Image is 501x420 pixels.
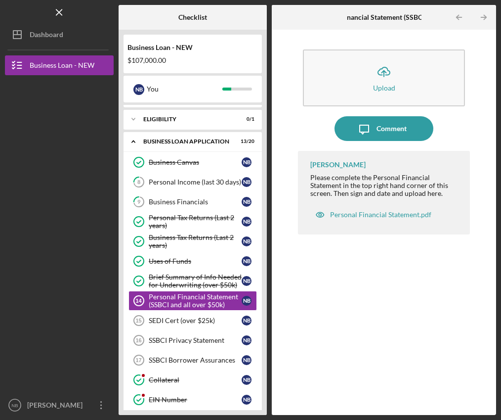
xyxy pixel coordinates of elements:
[149,158,242,166] div: Business Canvas
[128,330,257,350] a: 16SSBCI Privacy StatementNB
[147,81,222,97] div: You
[143,116,230,122] div: ELIGIBILITY
[242,236,251,246] div: N B
[242,355,251,365] div: N B
[242,395,251,405] div: N B
[242,316,251,326] div: N B
[242,177,251,187] div: N B
[30,55,94,78] div: Business Loan - NEW
[242,296,251,306] div: N B
[376,116,407,141] div: Comment
[242,197,251,207] div: N B
[373,84,395,92] div: Upload
[30,25,63,47] div: Dashboard
[334,116,433,141] button: Comment
[128,192,257,212] a: 9Business FinancialsNB
[149,273,242,289] div: Brief Summary of Info Needed for Underwriting (over $50k)
[149,214,242,230] div: Personal Tax Returns (Last 2 years)
[137,199,141,205] tspan: 9
[128,291,257,311] a: 14Personal Financial Statement (SSBCI and all over $50k)NB
[149,376,242,384] div: Collateral
[128,390,257,410] a: EIN NumberNB
[128,271,257,291] a: Brief Summary of Info Needed for Underwriting (over $50k)NB
[330,211,431,219] div: Personal Financial Statement.pdf
[5,55,114,75] button: Business Loan - NEW
[128,172,257,192] a: 8Personal Income (last 30 days)NB
[242,217,251,227] div: N B
[127,56,258,64] div: $107,000.00
[310,205,436,225] button: Personal Financial Statement.pdf
[128,370,257,390] a: CollateralNB
[149,317,242,325] div: SEDI Cert (over $25k)
[127,44,258,51] div: Business Loan - NEW
[128,311,257,330] a: 15SEDI Cert (over $25k)NB
[149,178,242,186] div: Personal Income (last 30 days)
[149,356,242,364] div: SSBCI Borrower Assurances
[128,350,257,370] a: 17SSBCI Borrower AssurancesNB
[310,174,459,197] div: Please complete the Personal Financial Statement in the top right hand corner of this screen. The...
[242,335,251,345] div: N B
[178,13,207,21] b: Checklist
[310,161,366,169] div: [PERSON_NAME]
[149,293,242,309] div: Personal Financial Statement (SSBCI and all over $50k)
[149,198,242,206] div: Business Financials
[312,13,481,21] b: Personal Financial Statement (SSBCI and all over $50k)
[237,116,254,122] div: 0 / 1
[135,337,141,343] tspan: 16
[242,157,251,167] div: N B
[149,233,242,249] div: Business Tax Returns (Last 2 years)
[149,336,242,344] div: SSBCI Privacy Statement
[128,212,257,232] a: Personal Tax Returns (Last 2 years)NB
[5,395,114,415] button: NB[PERSON_NAME]
[5,25,114,45] button: Dashboard
[149,257,242,265] div: Uses of Funds
[11,403,18,408] text: NB
[25,395,89,418] div: [PERSON_NAME]
[143,139,230,144] div: BUSINESS LOAN APPLICATION
[237,139,254,144] div: 13 / 20
[242,375,251,385] div: N B
[133,84,144,95] div: N B
[135,298,142,304] tspan: 14
[135,357,141,363] tspan: 17
[303,49,464,106] button: Upload
[128,232,257,251] a: Business Tax Returns (Last 2 years)NB
[128,152,257,172] a: Business CanvasNB
[128,251,257,271] a: Uses of FundsNB
[137,179,140,186] tspan: 8
[135,318,141,324] tspan: 15
[149,396,242,404] div: EIN Number
[242,276,251,286] div: N B
[242,256,251,266] div: N B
